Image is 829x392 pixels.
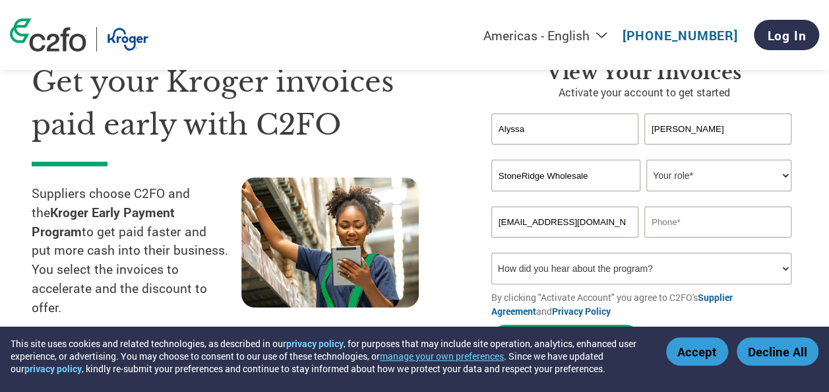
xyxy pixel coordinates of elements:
[10,18,86,51] img: c2fo logo
[491,160,640,191] input: Your company name*
[24,362,82,375] a: privacy policy
[32,184,241,317] p: Suppliers choose C2FO and the to get paid faster and put more cash into their business. You selec...
[491,325,640,352] button: Activate Account
[491,114,638,145] input: First Name*
[286,337,344,350] a: privacy policy
[491,290,797,318] p: By clicking "Activate Account" you agree to C2FO's and
[644,114,791,145] input: Last Name*
[491,291,733,317] a: Supplier Agreement
[491,207,638,238] input: Invalid Email format
[107,27,148,51] img: Kroger
[32,61,452,146] h1: Get your Kroger invoices paid early with C2FO
[623,27,738,44] a: [PHONE_NUMBER]
[644,146,791,154] div: Invalid last name or last name is too long
[737,337,818,366] button: Decline All
[491,146,638,154] div: Invalid first name or first name is too long
[644,207,791,238] input: Phone*
[32,204,175,240] strong: Kroger Early Payment Program
[491,84,797,100] p: Activate your account to get started
[11,337,647,375] div: This site uses cookies and related technologies, as described in our , for purposes that may incl...
[491,193,791,201] div: Invalid company name or company name is too long
[491,61,797,84] h3: View Your Invoices
[491,239,638,247] div: Inavlid Email Address
[644,239,791,247] div: Inavlid Phone Number
[646,160,791,191] select: Title/Role
[754,20,819,50] a: Log In
[241,178,419,308] img: supply chain worker
[666,337,728,366] button: Accept
[380,350,504,362] button: manage your own preferences
[552,305,611,317] a: Privacy Policy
